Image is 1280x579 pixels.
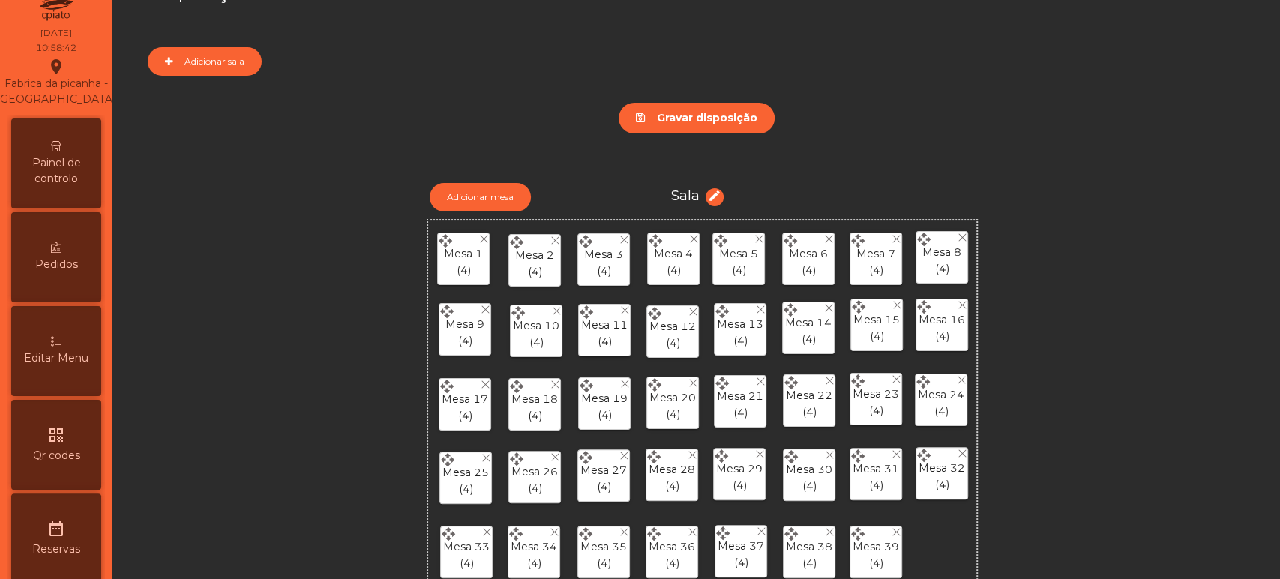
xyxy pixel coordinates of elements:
div: (4) [649,383,696,422]
p: Mesa 7 [856,245,895,262]
p: Mesa 37 [718,538,764,555]
div: (4) [443,532,490,571]
p: Mesa 36 [649,538,695,556]
div: [DATE] [40,26,72,40]
p: Mesa 29 [716,460,763,478]
div: (4) [716,454,763,493]
div: (4) [511,532,557,571]
p: Mesa 31 [853,460,899,478]
button: Adicionar sala [148,47,262,76]
i: date_range [47,520,65,538]
div: (4) [442,458,489,497]
div: (4) [919,454,965,493]
button: Gravar disposição [619,103,775,133]
div: (4) [786,532,832,571]
i: edit [708,189,721,202]
div: (4) [786,455,832,494]
span: Editar Menu [24,350,88,366]
span: Reservas [32,541,80,557]
p: Mesa 17 [442,391,488,408]
p: Mesa 20 [649,389,696,406]
p: Mesa 19 [581,390,628,407]
p: Mesa 18 [511,391,558,408]
span: Painel de controlo [15,155,97,187]
p: Mesa 30 [786,461,832,478]
p: Mesa 1 [444,245,483,262]
p: Mesa 8 [922,244,961,261]
p: Mesa 4 [654,245,693,262]
p: Mesa 16 [919,311,965,328]
div: (4) [649,455,695,494]
div: (4) [922,238,961,277]
div: (4) [654,239,693,278]
p: Mesa 28 [649,461,695,478]
p: Mesa 38 [786,538,832,556]
div: (4) [853,379,899,418]
div: (4) [786,381,832,420]
button: edit [706,188,724,206]
i: location_on [47,58,65,76]
div: (4) [717,310,763,349]
p: Mesa 34 [511,538,557,556]
div: (4) [789,239,828,278]
p: Mesa 24 [918,386,964,403]
div: (4) [442,385,488,424]
p: Mesa 11 [581,316,628,334]
p: Mesa 15 [853,311,900,328]
div: (4) [445,310,484,349]
p: Mesa 3 [584,246,623,263]
span: Qr codes [33,448,80,463]
p: Mesa 10 [513,317,559,334]
div: (4) [584,240,623,279]
div: (4) [580,532,627,571]
div: (4) [717,382,763,421]
div: (4) [649,532,695,571]
p: Mesa 25 [442,464,489,481]
div: (4) [853,305,900,344]
div: (4) [718,532,764,571]
div: (4) [719,239,758,278]
div: (4) [919,305,965,344]
p: Mesa 13 [717,316,763,333]
p: Mesa 26 [511,463,558,481]
p: Mesa 12 [649,318,696,335]
div: (4) [918,380,964,419]
p: Mesa 27 [580,462,627,479]
button: Adicionar mesa [430,183,531,211]
p: Mesa 2 [515,247,554,264]
p: Mesa 35 [580,538,627,556]
div: 10:58:42 [36,41,76,55]
p: Mesa 32 [919,460,965,477]
div: (4) [511,385,558,424]
div: (4) [856,239,895,278]
div: (4) [580,456,627,495]
i: qr_code [47,426,65,444]
p: Mesa 5 [719,245,758,262]
div: (4) [444,239,483,278]
p: Mesa 9 [445,316,484,333]
div: (4) [515,241,554,280]
p: Mesa 14 [785,314,832,331]
p: Mesa 23 [853,385,899,403]
div: (4) [853,532,899,571]
p: Mesa 21 [717,388,763,405]
span: Pedidos [35,256,78,272]
div: (4) [853,454,899,493]
div: (4) [513,311,559,350]
div: (4) [785,308,832,347]
h5: Sala [671,187,700,204]
p: Mesa 39 [853,538,899,556]
p: Mesa 33 [443,538,490,556]
div: (4) [511,457,558,496]
div: (4) [649,312,696,351]
p: Mesa 6 [789,245,828,262]
div: (4) [581,310,628,349]
div: (4) [581,384,628,423]
p: Mesa 22 [786,387,832,404]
